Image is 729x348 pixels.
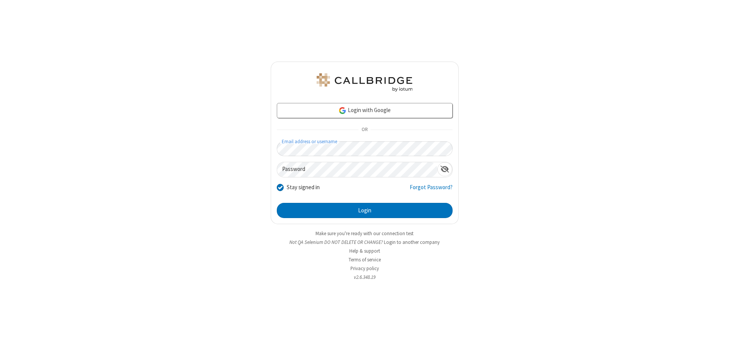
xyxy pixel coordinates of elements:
input: Password [277,162,437,177]
li: v2.6.348.19 [271,274,459,281]
img: google-icon.png [338,106,347,115]
a: Forgot Password? [410,183,453,198]
a: Help & support [349,248,380,254]
a: Terms of service [349,256,381,263]
button: Login to another company [384,239,440,246]
li: Not QA Selenium DO NOT DELETE OR CHANGE? [271,239,459,246]
button: Login [277,203,453,218]
a: Login with Google [277,103,453,118]
input: Email address or username [277,141,453,156]
a: Make sure you're ready with our connection test [316,230,413,237]
span: OR [358,125,371,135]
a: Privacy policy [350,265,379,272]
img: QA Selenium DO NOT DELETE OR CHANGE [315,73,414,92]
label: Stay signed in [287,183,320,192]
div: Show password [437,162,452,176]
